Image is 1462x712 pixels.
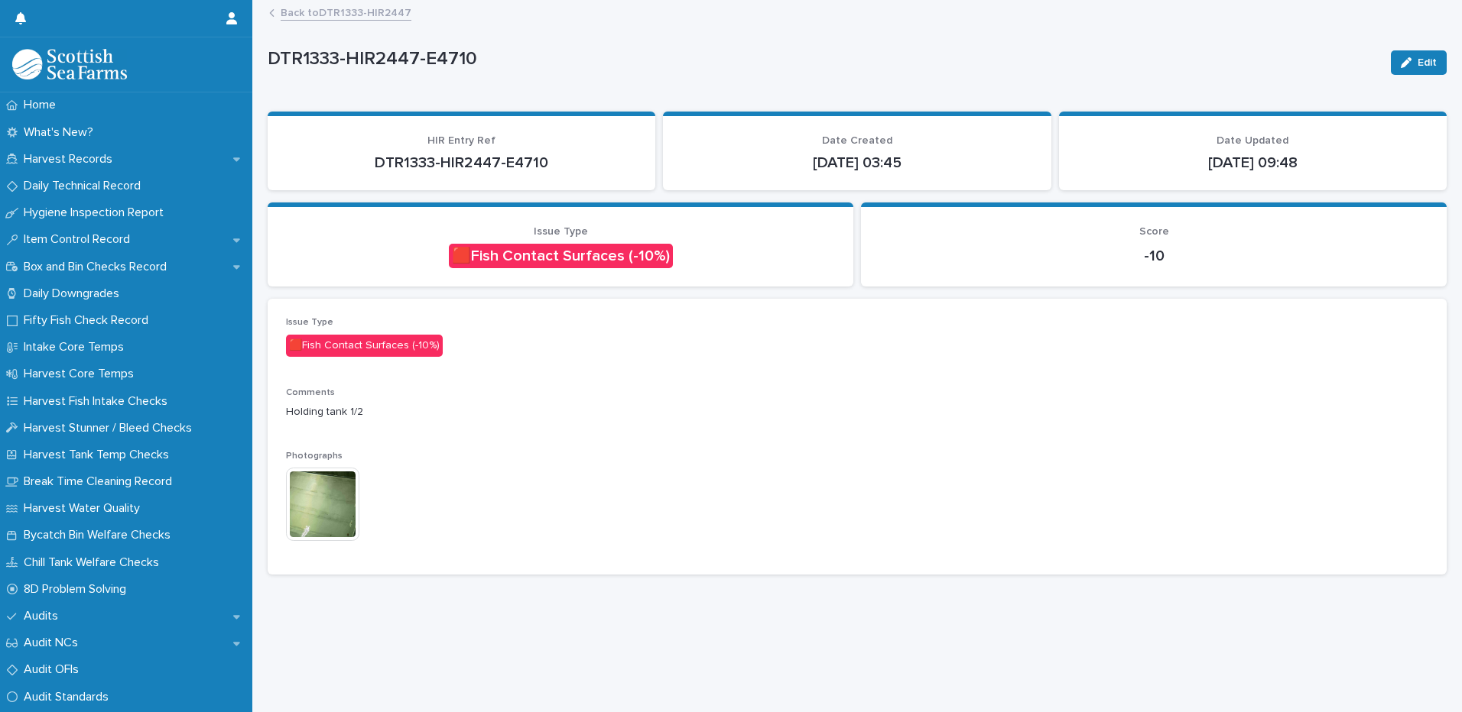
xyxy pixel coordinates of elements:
[18,448,181,462] p: Harvest Tank Temp Checks
[18,232,142,247] p: Item Control Record
[286,404,1428,420] p: Holding tank 1/2
[18,125,106,140] p: What's New?
[18,340,136,354] p: Intake Core Temps
[286,318,333,327] span: Issue Type
[449,244,673,268] div: 🟥Fish Contact Surfaces (-10%)
[18,98,68,112] p: Home
[18,636,90,650] p: Audit NCs
[18,690,121,704] p: Audit Standards
[879,247,1428,265] p: -10
[18,152,125,167] p: Harvest Records
[18,582,138,597] p: 8D Problem Solving
[18,501,152,516] p: Harvest Water Quality
[268,48,1379,70] p: DTR1333-HIR2447-E4710
[18,662,91,677] p: Audit OFIs
[1391,50,1447,75] button: Edit
[18,421,204,435] p: Harvest Stunner / Bleed Checks
[1217,135,1288,146] span: Date Updated
[18,555,171,570] p: Chill Tank Welfare Checks
[18,313,161,328] p: Fifty Fish Check Record
[286,451,343,461] span: Photographs
[18,260,179,274] p: Box and Bin Checks Record
[18,474,184,489] p: Break Time Cleaning Record
[681,154,1032,172] p: [DATE] 03:45
[281,3,411,21] a: Back toDTR1333-HIR2447
[534,226,588,237] span: Issue Type
[822,135,892,146] span: Date Created
[1139,226,1169,237] span: Score
[18,367,146,381] p: Harvest Core Temps
[18,206,176,220] p: Hygiene Inspection Report
[18,528,183,542] p: Bycatch Bin Welfare Checks
[18,609,70,623] p: Audits
[427,135,495,146] span: HIR Entry Ref
[18,286,132,301] p: Daily Downgrades
[12,49,127,79] img: mMrefqRFQpe26GRNOUkG
[1418,57,1437,68] span: Edit
[286,335,443,357] div: 🟥Fish Contact Surfaces (-10%)
[18,394,180,409] p: Harvest Fish Intake Checks
[286,388,335,397] span: Comments
[1077,154,1428,172] p: [DATE] 09:48
[18,179,153,193] p: Daily Technical Record
[286,154,637,172] p: DTR1333-HIR2447-E4710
